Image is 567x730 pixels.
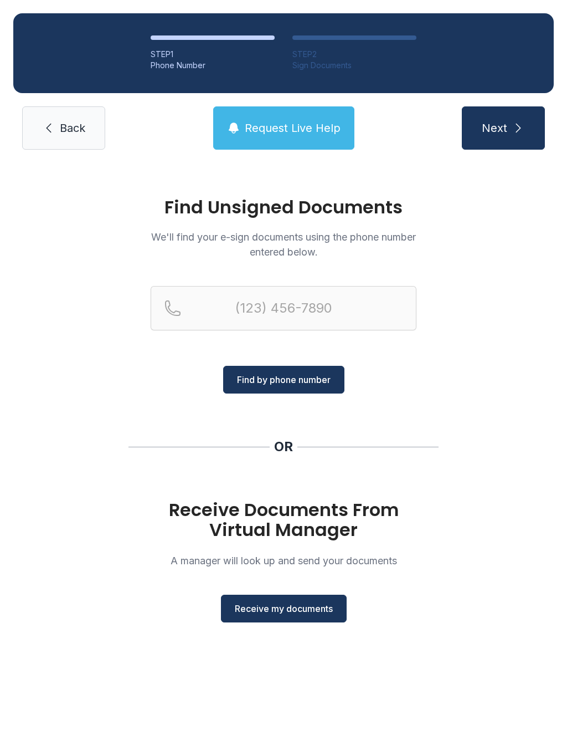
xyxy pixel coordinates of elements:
input: Reservation phone number [151,286,416,330]
div: Phone Number [151,60,275,71]
span: Back [60,120,85,136]
div: STEP 2 [292,49,416,60]
h1: Find Unsigned Documents [151,198,416,216]
span: Find by phone number [237,373,331,386]
h1: Receive Documents From Virtual Manager [151,500,416,540]
p: We'll find your e-sign documents using the phone number entered below. [151,229,416,259]
div: Sign Documents [292,60,416,71]
p: A manager will look up and send your documents [151,553,416,568]
span: Request Live Help [245,120,341,136]
div: STEP 1 [151,49,275,60]
span: Next [482,120,507,136]
span: Receive my documents [235,602,333,615]
div: OR [274,438,293,456]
